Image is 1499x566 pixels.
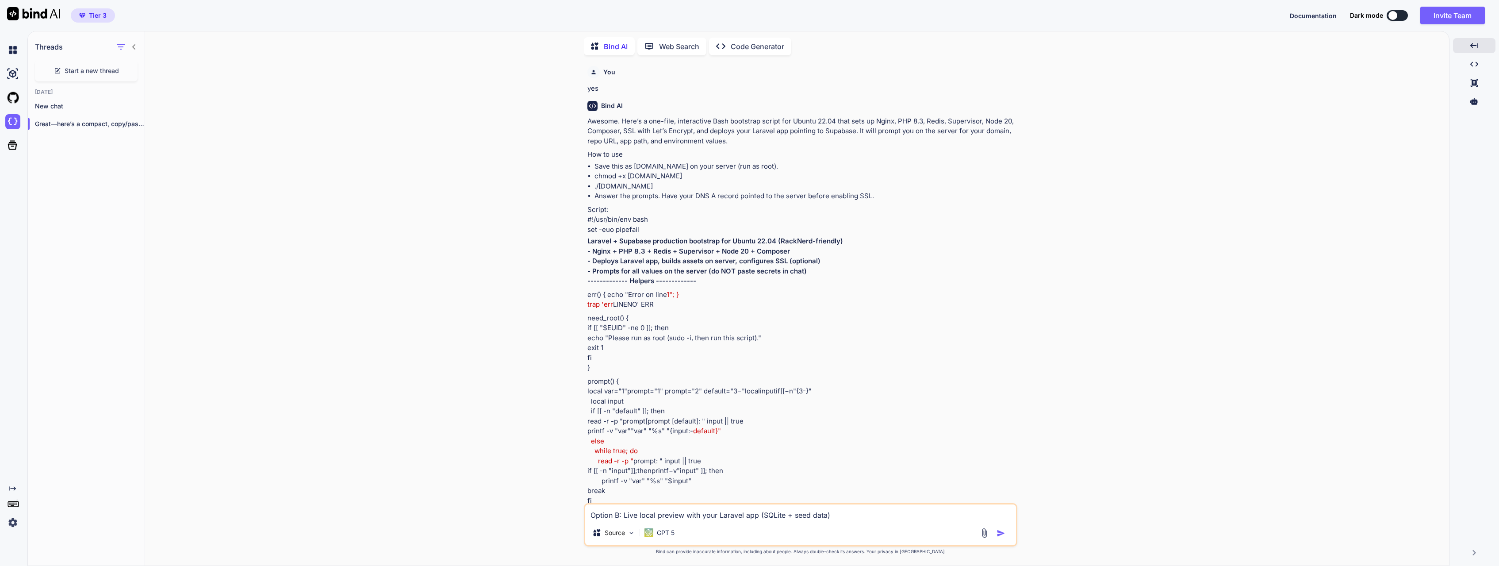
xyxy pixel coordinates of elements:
[28,89,145,96] h2: [DATE]
[625,466,628,475] mi: t
[623,417,627,425] mi: p
[587,246,1016,257] h1: - Nginx + PHP 8.3 + Redis + Supervisor + Node 20 + Composer
[650,387,654,395] mo: =
[587,427,721,465] span: ParseError: KaTeX parse error: Expected 'EOF', got '}' at position 8: default}̲" else wh…
[776,387,778,395] mi: i
[628,427,631,435] mi: "
[760,387,762,395] mi: i
[654,387,657,395] mi: "
[612,466,613,475] mi: i
[731,41,784,52] p: Code Generator
[631,427,634,435] mi: "
[627,417,629,425] mi: r
[664,466,666,475] mi: t
[631,466,633,475] mo: ]
[587,387,812,415] annotation: {3-}" local input if [[ -n "
[628,466,631,475] mi: "
[742,387,745,395] mi: "
[587,150,1016,160] p: How to use
[997,529,1005,538] img: icon
[89,11,107,20] span: Tier 3
[1290,11,1337,20] button: Documentation
[635,466,637,475] mo: ;
[5,90,20,105] img: githubLight
[745,387,747,395] mi: l
[5,42,20,58] img: chat
[770,387,774,395] mi: u
[640,466,644,475] mi: h
[7,7,60,20] img: Bind AI
[601,101,623,110] h6: Bind AI
[755,387,758,395] mi: a
[625,427,628,435] mi: r
[621,466,625,475] mi: u
[627,387,631,395] mi: p
[618,427,621,435] mi: v
[5,515,20,530] img: settings
[584,548,1017,555] p: Bind can provide inaccurate information, including about people. Always double-check its answers....
[657,528,675,537] p: GPT 5
[587,313,1016,373] p: need_root() { if [[ "$EUID" -ne 0 ]]; then echo "Please run as root (sudo -i, then run this scrip...
[617,466,621,475] mi: p
[656,466,658,475] mi: r
[648,387,650,395] mi: t
[751,387,755,395] mi: c
[782,387,785,395] mo: [
[785,387,789,395] mo: −
[673,466,677,475] mi: v
[604,41,628,52] p: Bind AI
[638,387,644,395] mi: m
[666,466,669,475] mi: f
[613,466,617,475] mi: n
[603,68,615,77] h6: You
[657,387,695,395] annotation: 1" prompt="
[778,387,780,395] mi: f
[594,171,1016,181] li: chmod +x [DOMAIN_NAME]
[633,466,635,475] mo: ]
[648,466,652,475] mi: n
[793,387,796,395] mi: "
[652,466,656,475] mi: p
[634,427,670,435] annotation: var" "%s" "
[780,387,782,395] mo: [
[5,114,20,129] img: darkCloudIdeIcon
[633,417,639,425] mi: m
[605,528,625,537] p: Source
[645,417,648,425] mo: [
[644,466,648,475] mi: e
[587,266,1016,277] h1: - Prompts for all values on the server (do NOT paste secrets in chat)
[634,387,638,395] mi: o
[5,66,20,81] img: ai-studio
[789,387,793,395] mi: n
[737,387,742,395] mo: −
[774,387,776,395] mi: t
[1420,7,1485,24] button: Invite Team
[587,256,1016,266] h1: - Deploys Laravel app, builds assets on server, configures SSL (optional)
[35,102,145,111] p: New chat
[35,42,63,52] h1: Threads
[35,119,145,128] p: Great—here’s a compact, copy/paste-ready...
[621,427,625,435] mi: a
[758,387,760,395] mi: l
[669,466,673,475] mo: −
[587,290,1016,310] p: err() { echo "Error on line LINENO' ERR
[659,41,699,52] p: Web Search
[979,528,989,538] img: attachment
[644,528,653,537] img: GPT 5
[594,191,1016,201] li: Answer the prompts. Have your DNS A record pointed to the server before enabling SSL.
[733,387,737,395] mn: 3
[587,377,1016,546] p: prompt() { local var=" 2" default=" default" ]]; then read -r -p " default]: " input || true prin...
[587,236,1016,246] h1: Laravel + Supabase production bootstrap for Ubuntu 22.04 (RackNerd-friendly)
[587,205,1016,235] p: Script: #!/usr/bin/env bash set -euo pipefail
[594,162,1016,172] li: Save this as [DOMAIN_NAME] on your server (run as root).
[762,387,766,395] mi: n
[624,387,627,395] mi: "
[648,417,674,425] annotation: prompt [
[639,417,643,425] mi: p
[677,466,680,475] mi: "
[644,387,648,395] mi: p
[747,387,751,395] mi: o
[628,529,635,537] img: Pick Models
[637,466,640,475] mi: t
[766,387,770,395] mi: p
